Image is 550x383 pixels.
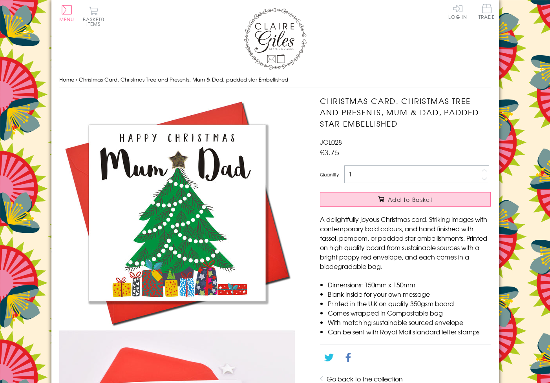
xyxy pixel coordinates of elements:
[320,95,491,129] h1: Christmas Card, Christmas Tree and Presents, Mum & Dad, padded star Embellished
[59,72,491,88] nav: breadcrumbs
[479,4,495,21] a: Trade
[83,6,104,26] button: Basket0 items
[59,16,75,23] span: Menu
[328,289,491,299] li: Blank inside for your own message
[320,192,491,207] button: Add to Basket
[59,95,295,330] img: Christmas Card, Christmas Tree and Presents, Mum & Dad, padded star Embellished
[448,4,467,19] a: Log In
[79,76,288,83] span: Christmas Card, Christmas Tree and Presents, Mum & Dad, padded star Embellished
[320,147,339,158] span: £3.75
[86,16,104,27] span: 0 items
[59,76,74,83] a: Home
[328,327,491,336] li: Can be sent with Royal Mail standard letter stamps
[320,171,339,178] label: Quantity
[479,4,495,19] span: Trade
[320,214,491,271] p: A delightfully joyous Christmas card. Striking images with contemporary bold colours, and hand fi...
[328,299,491,308] li: Printed in the U.K on quality 350gsm board
[76,76,77,83] span: ›
[320,137,342,147] span: JOL028
[59,5,75,22] button: Menu
[244,8,307,70] img: Claire Giles Greetings Cards
[328,280,491,289] li: Dimensions: 150mm x 150mm
[388,196,433,203] span: Add to Basket
[328,318,491,327] li: With matching sustainable sourced envelope
[328,308,491,318] li: Comes wrapped in Compostable bag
